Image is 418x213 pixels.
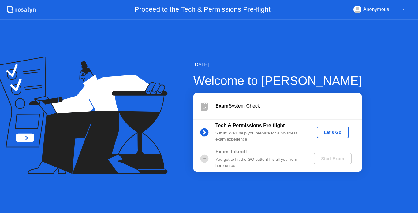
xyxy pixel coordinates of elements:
[319,130,346,135] div: Let's Go
[215,149,247,154] b: Exam Takeoff
[215,131,226,135] b: 5 min
[317,127,349,138] button: Let's Go
[402,6,405,13] div: ▼
[215,123,285,128] b: Tech & Permissions Pre-flight
[314,153,351,164] button: Start Exam
[316,156,349,161] div: Start Exam
[215,102,362,110] div: System Check
[193,72,362,90] div: Welcome to [PERSON_NAME]
[215,156,304,169] div: You get to hit the GO button! It’s all you from here on out
[215,103,229,108] b: Exam
[215,130,304,143] div: : We’ll help you prepare for a no-stress exam experience
[363,6,389,13] div: Anonymous
[193,61,362,68] div: [DATE]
